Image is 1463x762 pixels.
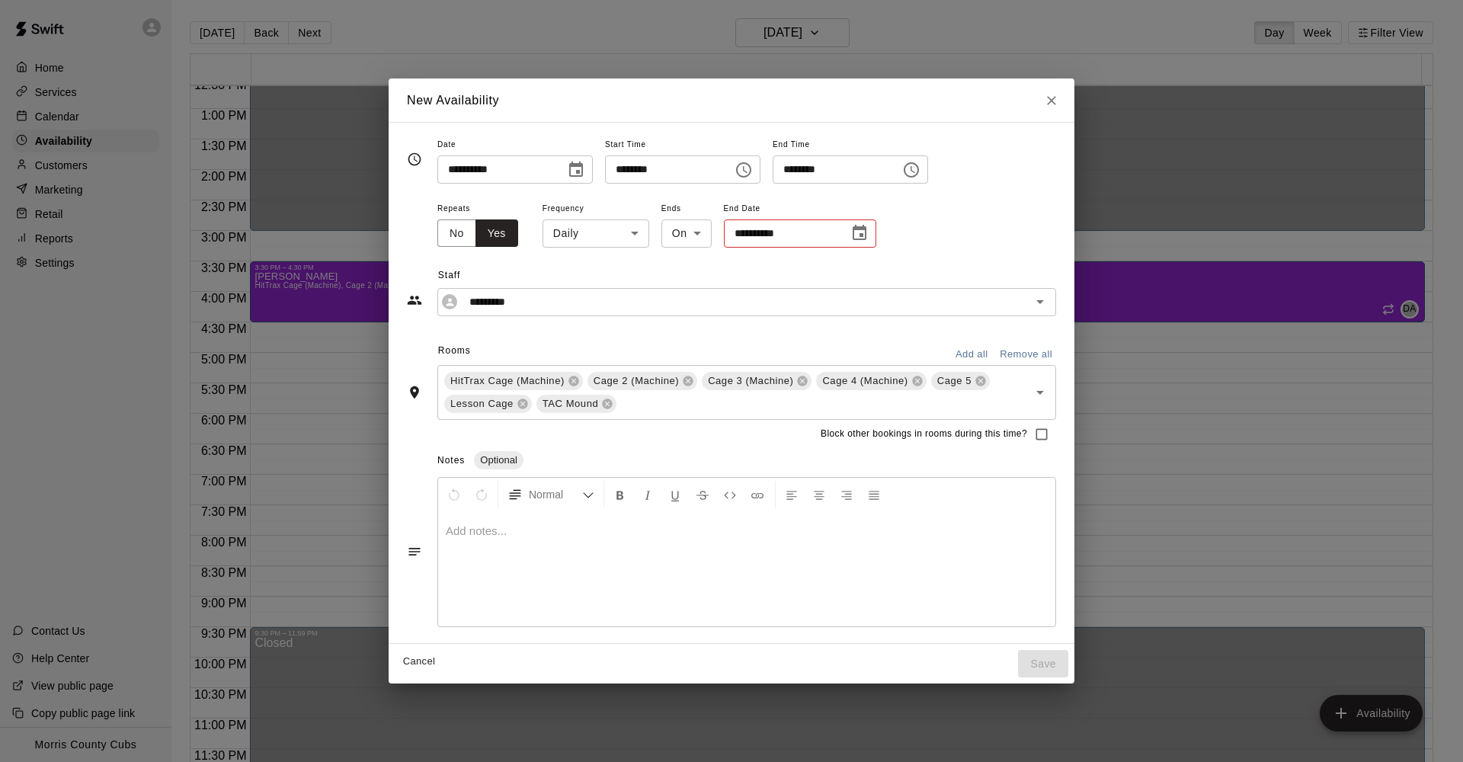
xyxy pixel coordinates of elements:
[728,155,759,185] button: Choose time, selected time is 6:00 PM
[661,199,712,219] span: Ends
[806,481,832,508] button: Center Align
[702,373,799,389] span: Cage 3 (Machine)
[437,219,476,248] button: No
[474,454,523,466] span: Optional
[543,219,649,248] div: Daily
[444,373,571,389] span: HitTrax Cage (Machine)
[407,385,422,400] svg: Rooms
[690,481,715,508] button: Format Strikethrough
[661,219,712,248] div: On
[947,343,996,367] button: Add all
[1029,291,1051,312] button: Open
[821,427,1027,442] span: Block other bookings in rooms during this time?
[996,343,1056,367] button: Remove all
[438,264,1056,288] span: Staff
[501,481,600,508] button: Formatting Options
[1038,87,1065,114] button: Close
[662,481,688,508] button: Format Underline
[444,395,532,413] div: Lesson Cage
[444,372,583,390] div: HitTrax Cage (Machine)
[475,219,518,248] button: Yes
[931,373,978,389] span: Cage 5
[844,218,875,248] button: Choose date
[438,345,471,356] span: Rooms
[469,481,495,508] button: Redo
[896,155,927,185] button: Choose time, selected time is 8:00 PM
[536,395,616,413] div: TAC Mound
[543,199,649,219] span: Frequency
[536,396,604,411] span: TAC Mound
[931,372,990,390] div: Cage 5
[773,135,928,155] span: End Time
[587,373,685,389] span: Cage 2 (Machine)
[407,544,422,559] svg: Notes
[587,372,697,390] div: Cage 2 (Machine)
[702,372,812,390] div: Cage 3 (Machine)
[395,650,443,674] button: Cancel
[529,487,582,502] span: Normal
[816,372,926,390] div: Cage 4 (Machine)
[437,199,530,219] span: Repeats
[744,481,770,508] button: Insert Link
[861,481,887,508] button: Justify Align
[437,219,518,248] div: outlined button group
[779,481,805,508] button: Left Align
[816,373,914,389] span: Cage 4 (Machine)
[407,152,422,167] svg: Timing
[607,481,633,508] button: Format Bold
[724,199,876,219] span: End Date
[441,481,467,508] button: Undo
[1029,382,1051,403] button: Open
[717,481,743,508] button: Insert Code
[407,293,422,308] svg: Staff
[561,155,591,185] button: Choose date, selected date is Sep 2, 2025
[605,135,760,155] span: Start Time
[437,455,465,466] span: Notes
[635,481,661,508] button: Format Italics
[444,396,520,411] span: Lesson Cage
[437,135,593,155] span: Date
[834,481,860,508] button: Right Align
[407,91,499,110] h6: New Availability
